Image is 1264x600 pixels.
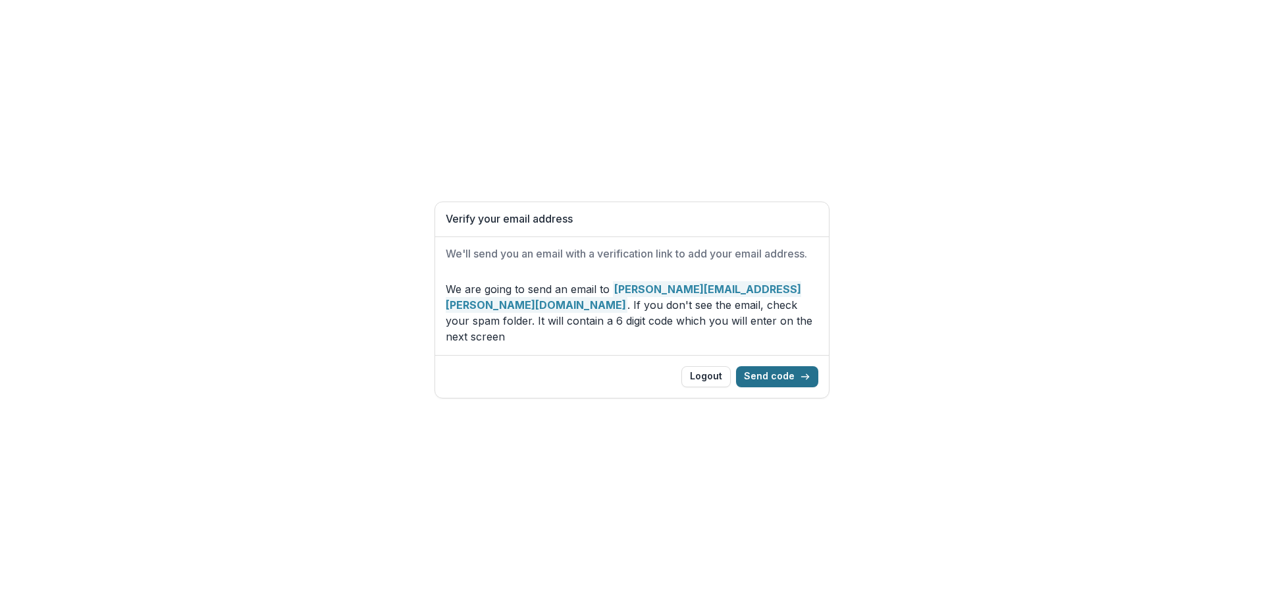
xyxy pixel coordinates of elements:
[446,281,818,344] p: We are going to send an email to . If you don't see the email, check your spam folder. It will co...
[681,366,731,387] button: Logout
[446,281,801,313] strong: [PERSON_NAME][EMAIL_ADDRESS][PERSON_NAME][DOMAIN_NAME]
[736,366,818,387] button: Send code
[446,213,818,225] h1: Verify your email address
[446,248,818,260] h2: We'll send you an email with a verification link to add your email address.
